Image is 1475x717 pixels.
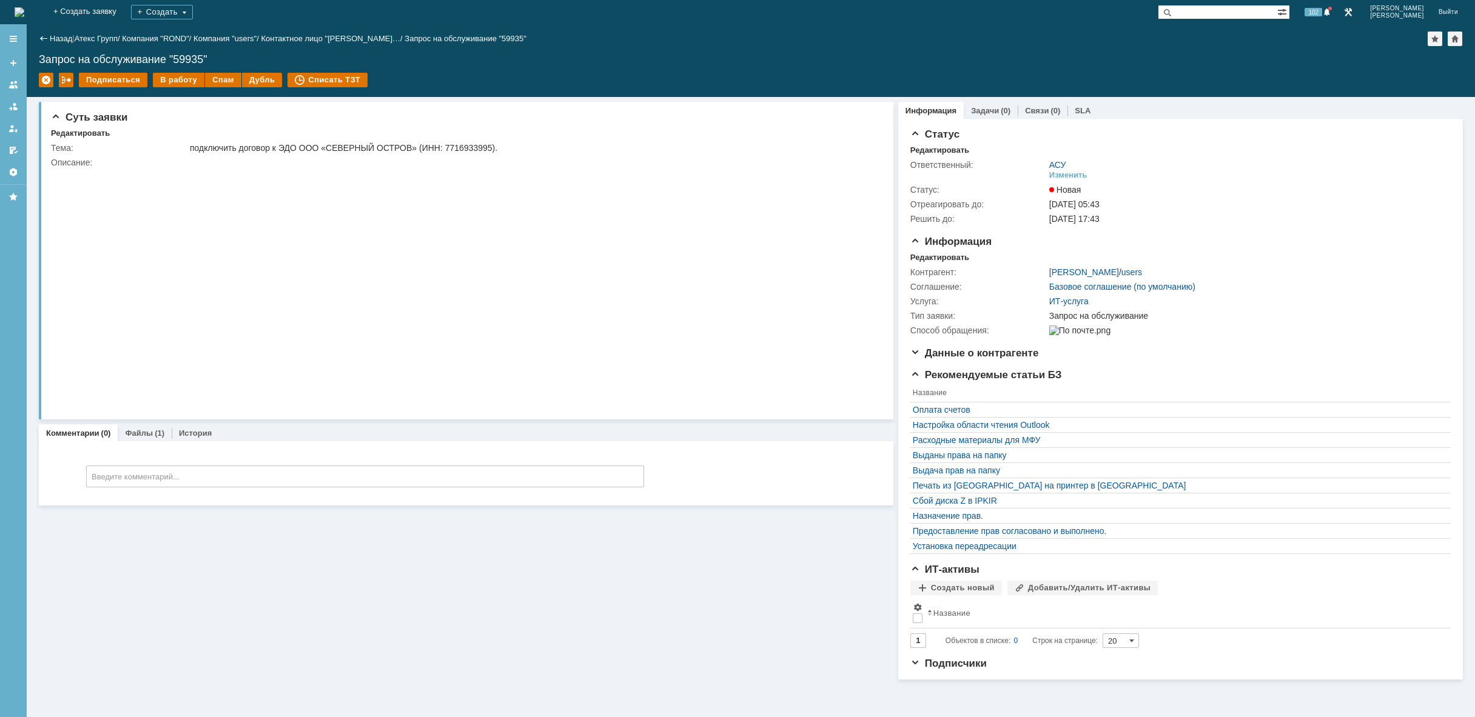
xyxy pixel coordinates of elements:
[4,97,23,116] a: Заявки в моей ответственности
[1049,325,1110,335] img: По почте.png
[131,5,193,19] div: Создать
[122,34,193,43] div: /
[910,145,969,155] div: Редактировать
[910,386,1445,402] th: Название
[51,128,110,138] div: Редактировать
[913,435,1442,445] a: Расходные материалы для МФУ
[1014,633,1018,648] div: 0
[1001,106,1010,115] div: (0)
[15,7,24,17] img: logo
[1370,5,1424,12] span: [PERSON_NAME]
[72,33,74,42] div: |
[1428,32,1442,46] div: Добавить в избранное
[1049,267,1142,277] div: /
[910,267,1047,277] div: Контрагент:
[910,325,1047,335] div: Способ обращения:
[39,53,1463,65] div: Запрос на обслуживание "59935"
[910,658,987,669] span: Подписчики
[39,73,53,87] div: Удалить
[1049,185,1081,195] span: Новая
[905,106,956,115] a: Информация
[4,53,23,73] a: Создать заявку
[122,34,189,43] a: Компания "ROND"
[913,420,1442,430] a: Настройка области чтения Outlook
[4,141,23,160] a: Мои согласования
[946,633,1098,648] i: Строк на странице:
[971,106,999,115] a: Задачи
[910,282,1047,292] div: Соглашение:
[4,119,23,138] a: Мои заявки
[1075,106,1090,115] a: SLA
[913,526,1442,536] a: Предоставление прав согласовано и выполнено.
[910,236,992,247] span: Информация
[910,199,1047,209] div: Отреагировать до:
[15,7,24,17] a: Перейти на домашнюю страницу
[913,465,1442,475] a: Выдача прав на папку
[910,128,959,140] span: Статус
[1049,170,1087,180] div: Изменить
[155,429,164,438] div: (1)
[75,34,123,43] div: /
[59,73,73,87] div: Работа с массовостью
[1049,199,1100,209] span: [DATE] 05:43
[1448,32,1462,46] div: Сделать домашней страницей
[913,481,1442,490] a: Печать из [GEOGRAPHIC_DATA] на принтер в [GEOGRAPHIC_DATA]
[1049,160,1066,170] a: АСУ
[46,429,99,438] a: Комментарии
[910,311,1047,321] div: Тип заявки:
[193,34,261,43] div: /
[405,34,526,43] div: Запрос на обслуживание "59935"
[910,347,1039,359] span: Данные о контрагенте
[1050,106,1060,115] div: (0)
[1341,5,1356,19] a: Перейти в интерфейс администратора
[913,450,1442,460] a: Выданы права на папку
[1370,12,1424,19] span: [PERSON_NAME]
[179,429,212,438] a: История
[190,143,873,153] div: подключить договор к ЭДО ООО «СЕВЕРНЫЙ ОСТРОВ» (ИНН: 7716933995).
[913,602,922,612] span: Настройки
[75,34,118,43] a: Атекс Групп
[910,214,1047,224] div: Решить до:
[913,541,1442,551] a: Установка переадресации
[910,253,969,262] div: Редактировать
[1049,282,1195,292] a: Базовое соглашение (по умолчанию)
[193,34,257,43] a: Компания "users"
[910,296,1047,306] div: Услуга:
[4,162,23,182] a: Настройки
[125,429,153,438] a: Файлы
[913,405,1442,415] a: Оплата счетов
[1277,5,1289,17] span: Расширенный поиск
[925,600,1445,629] th: Название
[1305,8,1322,16] span: 102
[1049,296,1089,306] a: ИТ-услуга
[4,75,23,95] a: Заявки на командах
[1025,106,1049,115] a: Связи
[910,160,1047,170] div: Ответственный:
[1121,267,1142,277] a: users
[913,496,1442,505] a: Сбой диска Z в IPKIR
[1049,267,1119,277] a: [PERSON_NAME]
[101,429,111,438] div: (0)
[933,609,970,618] div: Название
[910,564,979,575] span: ИТ-активы
[51,143,187,153] div: Тема:
[51,112,127,123] span: Суть заявки
[913,511,1442,521] a: Назначение прав.
[1049,311,1443,321] div: Запрос на обслуживание
[261,34,400,43] a: Контактное лицо "[PERSON_NAME]…
[910,185,1047,195] div: Статус:
[261,34,405,43] div: /
[50,34,72,43] a: Назад
[51,158,875,167] div: Описание:
[946,636,1010,645] span: Объектов в списке:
